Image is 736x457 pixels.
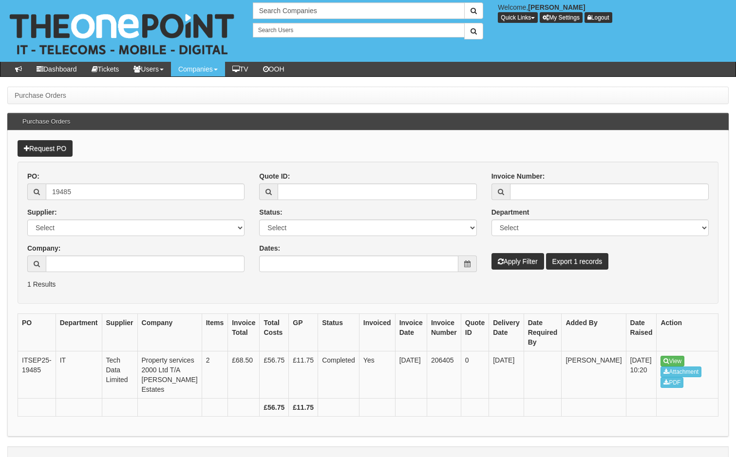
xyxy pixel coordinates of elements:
label: Invoice Number: [491,171,545,181]
label: Status: [259,207,282,217]
th: Date Required By [524,314,562,351]
th: Delivery Date [489,314,524,351]
th: Invoiced [359,314,395,351]
th: Invoice Number [427,314,461,351]
a: PDF [661,377,683,388]
label: PO: [27,171,39,181]
th: Action [657,314,718,351]
th: Quote ID [461,314,489,351]
td: Yes [359,351,395,399]
td: Tech Data Limited [102,351,137,399]
a: Request PO [18,140,73,157]
div: Welcome, [491,2,736,23]
input: Search Users [253,23,465,37]
a: Logout [585,12,612,23]
th: Invoice Date [395,314,427,351]
th: Added By [562,314,626,351]
a: TV [225,62,256,76]
a: Companies [171,62,225,76]
td: £11.75 [289,351,318,399]
th: Company [137,314,202,351]
label: Supplier: [27,207,57,217]
button: Quick Links [498,12,538,23]
td: 0 [461,351,489,399]
a: Attachment [661,366,701,377]
td: ITSEP25-19485 [18,351,56,399]
th: PO [18,314,56,351]
label: Dates: [259,243,280,253]
li: Purchase Orders [15,91,66,100]
th: Items [202,314,228,351]
td: [DATE] [489,351,524,399]
th: Invoice Total [228,314,260,351]
td: Property services 2000 Ltd T/A [PERSON_NAME] Estates [137,351,202,399]
button: Apply Filter [491,253,544,270]
th: Department [56,314,102,351]
td: 2 [202,351,228,399]
a: Tickets [84,62,127,76]
th: Date Raised [626,314,657,351]
a: Export 1 records [546,253,609,270]
label: Company: [27,243,60,253]
td: IT [56,351,102,399]
th: £56.75 [260,399,289,417]
td: Completed [318,351,359,399]
a: My Settings [540,12,583,23]
td: £56.75 [260,351,289,399]
td: 206405 [427,351,461,399]
td: [PERSON_NAME] [562,351,626,399]
th: £11.75 [289,399,318,417]
th: Total Costs [260,314,289,351]
a: Users [126,62,171,76]
a: View [661,356,684,366]
p: 1 Results [27,279,709,289]
a: Dashboard [29,62,84,76]
th: Status [318,314,359,351]
label: Quote ID: [259,171,290,181]
b: [PERSON_NAME] [528,3,585,11]
th: GP [289,314,318,351]
th: Supplier [102,314,137,351]
input: Search Companies [253,2,465,19]
td: £68.50 [228,351,260,399]
td: [DATE] 10:20 [626,351,657,399]
a: OOH [256,62,292,76]
label: Department [491,207,529,217]
h3: Purchase Orders [18,113,75,130]
td: [DATE] [395,351,427,399]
